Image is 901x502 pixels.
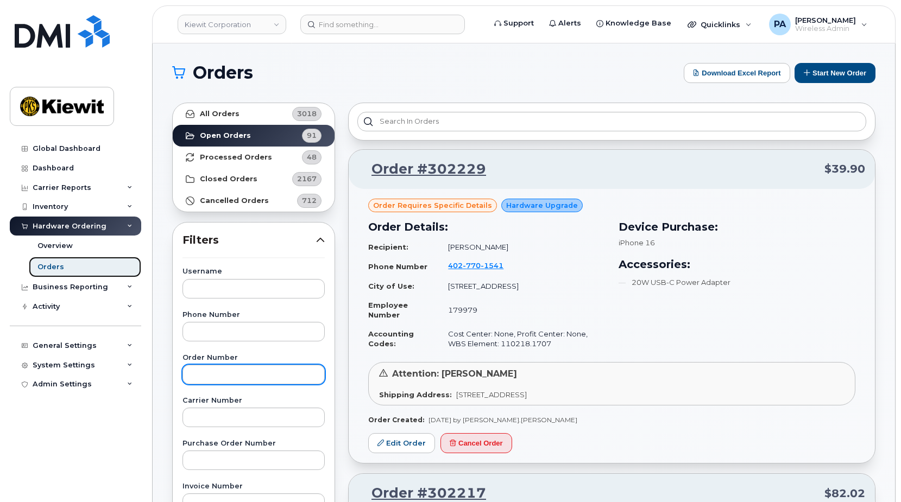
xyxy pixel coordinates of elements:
[854,455,893,494] iframe: Messenger Launcher
[200,131,251,140] strong: Open Orders
[368,433,435,453] a: Edit Order
[173,168,335,190] a: Closed Orders2167
[368,329,414,348] strong: Accounting Codes:
[358,160,486,179] a: Order #302229
[173,125,335,147] a: Open Orders91
[357,112,866,131] input: Search in orders
[438,296,605,325] td: 179979
[173,103,335,125] a: All Orders3018
[182,354,325,361] label: Order Number
[173,147,335,168] a: Processed Orders48
[182,440,325,447] label: Purchase Order Number
[368,262,427,271] strong: Phone Number
[392,368,517,379] span: Attention: [PERSON_NAME]
[429,416,577,424] span: [DATE] by [PERSON_NAME].[PERSON_NAME]
[200,196,269,205] strong: Cancelled Orders
[438,325,605,353] td: Cost Center: None, Profit Center: None, WBS Element: 110218.1707
[182,312,325,319] label: Phone Number
[824,486,865,501] span: $82.02
[297,174,317,184] span: 2167
[448,261,516,270] a: 4027701541
[373,200,492,211] span: Order requires Specific details
[619,256,856,272] h3: Accessories:
[456,390,527,399] span: [STREET_ADDRESS]
[368,282,414,290] strong: City of Use:
[795,63,875,83] button: Start New Order
[379,390,452,399] strong: Shipping Address:
[368,416,424,424] strong: Order Created:
[302,195,317,206] span: 712
[506,200,578,211] span: Hardware Upgrade
[824,161,865,177] span: $39.90
[193,65,253,81] span: Orders
[182,397,325,404] label: Carrier Number
[481,261,503,270] span: 1541
[182,483,325,490] label: Invoice Number
[368,219,606,235] h3: Order Details:
[200,110,240,118] strong: All Orders
[368,301,408,320] strong: Employee Number
[619,238,655,247] span: iPhone 16
[307,152,317,162] span: 48
[307,130,317,141] span: 91
[448,261,503,270] span: 402
[182,232,316,248] span: Filters
[684,63,790,83] button: Download Excel Report
[438,238,605,257] td: [PERSON_NAME]
[200,175,257,183] strong: Closed Orders
[173,190,335,212] a: Cancelled Orders712
[619,219,856,235] h3: Device Purchase:
[182,268,325,275] label: Username
[619,277,856,288] li: 20W USB-C Power Adapter
[438,277,605,296] td: [STREET_ADDRESS]
[200,153,272,162] strong: Processed Orders
[297,109,317,119] span: 3018
[368,243,408,251] strong: Recipient:
[463,261,481,270] span: 770
[440,433,512,453] button: Cancel Order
